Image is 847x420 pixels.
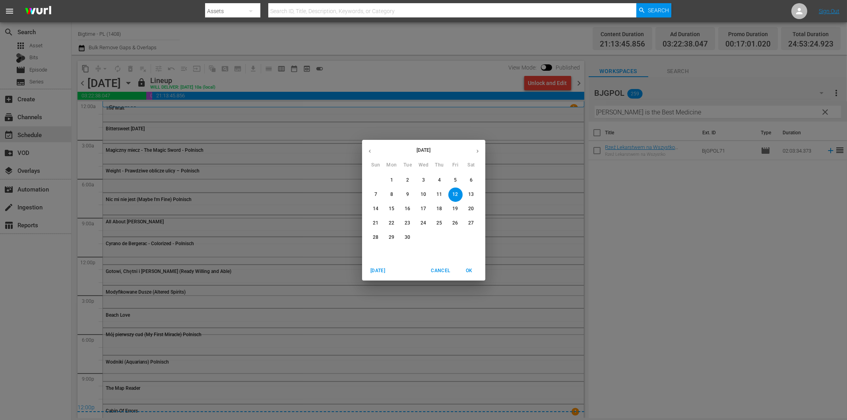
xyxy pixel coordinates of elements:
[457,264,482,277] button: OK
[390,177,393,184] p: 1
[417,173,431,188] button: 3
[431,267,450,275] span: Cancel
[448,202,463,216] button: 19
[432,202,447,216] button: 18
[389,205,394,212] p: 15
[401,230,415,245] button: 30
[417,188,431,202] button: 10
[819,8,839,14] a: Sign Out
[452,220,458,226] p: 26
[428,264,453,277] button: Cancel
[436,220,442,226] p: 25
[390,191,393,198] p: 8
[373,205,378,212] p: 14
[389,234,394,241] p: 29
[648,3,669,17] span: Search
[464,188,479,202] button: 13
[401,202,415,216] button: 16
[468,205,474,212] p: 20
[417,216,431,230] button: 24
[417,202,431,216] button: 17
[468,220,474,226] p: 27
[432,216,447,230] button: 25
[464,216,479,230] button: 27
[432,173,447,188] button: 4
[470,177,473,184] p: 6
[464,173,479,188] button: 6
[385,161,399,169] span: Mon
[421,220,426,226] p: 24
[406,177,409,184] p: 2
[406,191,409,198] p: 9
[405,220,410,226] p: 23
[369,230,383,245] button: 28
[468,191,474,198] p: 13
[464,202,479,216] button: 20
[365,264,391,277] button: [DATE]
[385,202,399,216] button: 15
[401,216,415,230] button: 23
[401,188,415,202] button: 9
[378,147,470,154] p: [DATE]
[19,2,57,21] img: ans4CAIJ8jUAAAAAAAAAAAAAAAAAAAAAAAAgQb4GAAAAAAAAAAAAAAAAAAAAAAAAJMjXAAAAAAAAAAAAAAAAAAAAAAAAgAT5G...
[448,216,463,230] button: 26
[389,220,394,226] p: 22
[373,234,378,241] p: 28
[436,205,442,212] p: 18
[5,6,14,16] span: menu
[436,191,442,198] p: 11
[369,202,383,216] button: 14
[421,205,426,212] p: 17
[369,216,383,230] button: 21
[369,161,383,169] span: Sun
[385,173,399,188] button: 1
[438,177,441,184] p: 4
[452,191,458,198] p: 12
[454,177,457,184] p: 5
[421,191,426,198] p: 10
[422,177,425,184] p: 3
[401,161,415,169] span: Tue
[448,173,463,188] button: 5
[373,220,378,226] p: 21
[405,205,410,212] p: 16
[374,191,377,198] p: 7
[452,205,458,212] p: 19
[460,267,479,275] span: OK
[385,230,399,245] button: 29
[369,188,383,202] button: 7
[417,161,431,169] span: Wed
[448,161,463,169] span: Fri
[368,267,388,275] span: [DATE]
[432,161,447,169] span: Thu
[448,188,463,202] button: 12
[385,188,399,202] button: 8
[385,216,399,230] button: 22
[464,161,479,169] span: Sat
[405,234,410,241] p: 30
[401,173,415,188] button: 2
[432,188,447,202] button: 11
